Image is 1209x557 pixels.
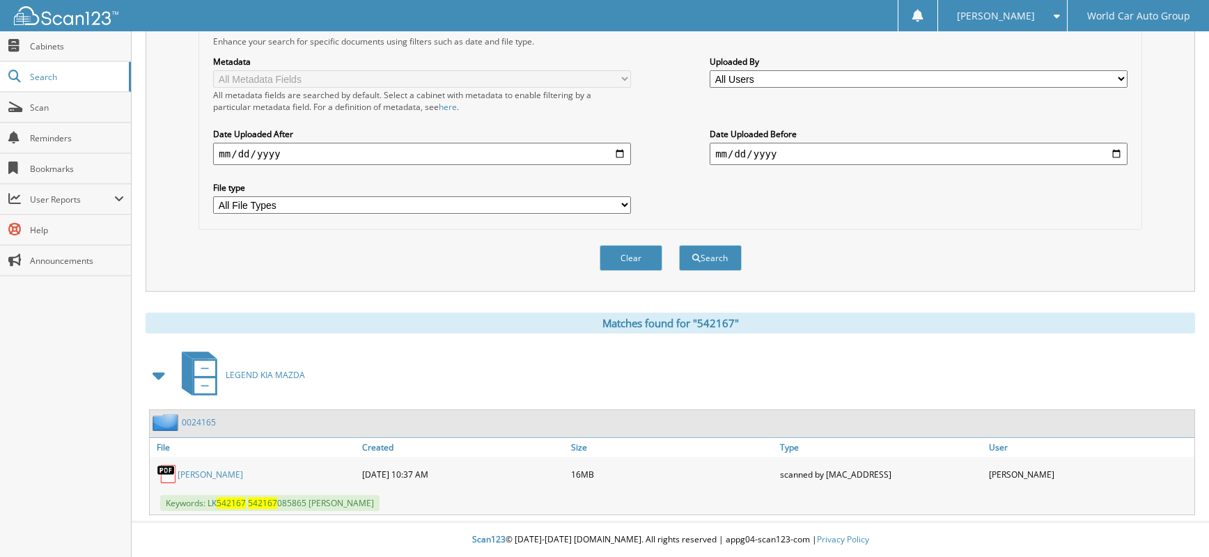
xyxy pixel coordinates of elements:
[150,438,359,457] a: File
[160,495,380,511] span: Keywords: LK 085865 [PERSON_NAME]
[146,313,1195,334] div: Matches found for "542167"
[777,438,985,457] a: Type
[173,347,305,402] a: LEGEND KIA MAZDA
[777,460,985,488] div: scanned by [MAC_ADDRESS]
[213,89,631,113] div: All metadata fields are searched by default. Select a cabinet with metadata to enable filtering b...
[439,101,457,113] a: here
[217,497,246,509] span: 542167
[30,40,124,52] span: Cabinets
[30,255,124,267] span: Announcements
[568,460,777,488] div: 16MB
[359,460,568,488] div: [DATE] 10:37 AM
[1087,12,1190,20] span: World Car Auto Group
[985,438,1194,457] a: User
[817,533,869,545] a: Privacy Policy
[248,497,277,509] span: 542167
[30,194,114,205] span: User Reports
[710,143,1128,165] input: end
[710,128,1128,140] label: Date Uploaded Before
[226,369,305,381] span: LEGEND KIA MAZDA
[1139,490,1209,557] iframe: Chat Widget
[213,56,631,68] label: Metadata
[472,533,506,545] span: Scan123
[30,224,124,236] span: Help
[213,128,631,140] label: Date Uploaded After
[359,438,568,457] a: Created
[30,132,124,144] span: Reminders
[30,71,122,83] span: Search
[213,182,631,194] label: File type
[14,6,118,25] img: scan123-logo-white.svg
[30,163,124,175] span: Bookmarks
[679,245,742,271] button: Search
[182,416,216,428] a: 0024165
[30,102,124,113] span: Scan
[178,469,243,480] a: [PERSON_NAME]
[985,460,1194,488] div: [PERSON_NAME]
[957,12,1035,20] span: [PERSON_NAME]
[206,36,1134,47] div: Enhance your search for specific documents using filters such as date and file type.
[568,438,777,457] a: Size
[157,464,178,485] img: PDF.png
[213,143,631,165] input: start
[710,56,1128,68] label: Uploaded By
[132,523,1209,557] div: © [DATE]-[DATE] [DOMAIN_NAME]. All rights reserved | appg04-scan123-com |
[153,414,182,431] img: folder2.png
[600,245,662,271] button: Clear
